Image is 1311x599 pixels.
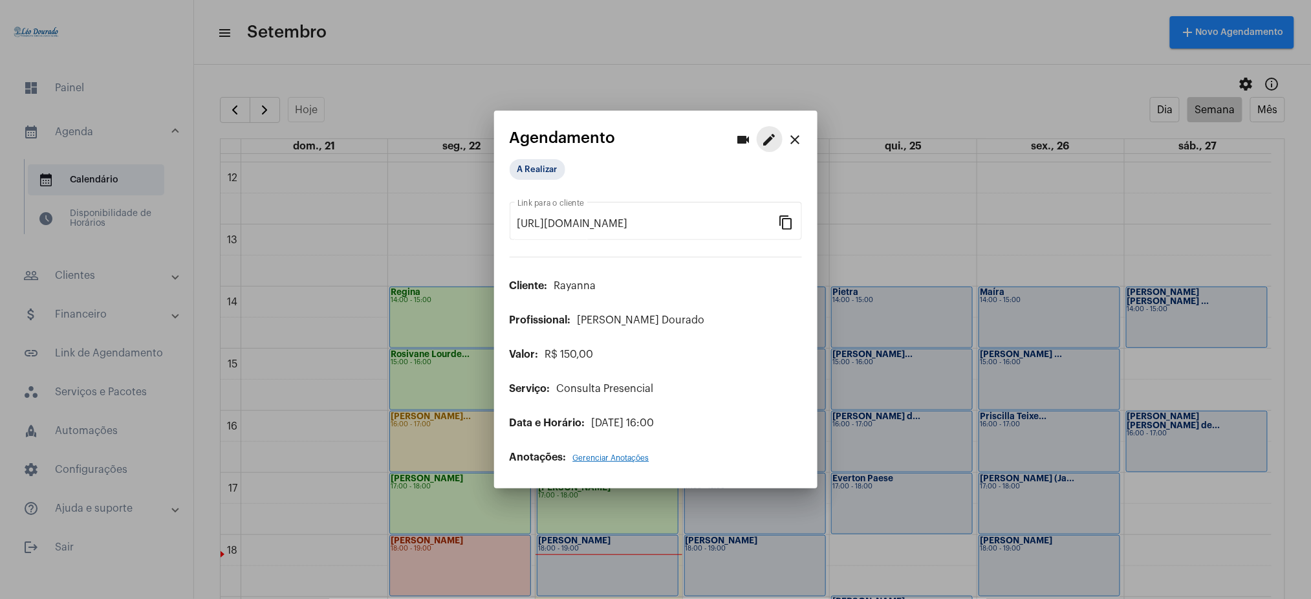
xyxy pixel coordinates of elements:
span: Serviço: [510,384,550,394]
mat-chip: A Realizar [510,159,565,180]
mat-icon: close [788,132,803,147]
span: Profissional: [510,315,571,325]
span: Anotações: [510,452,567,463]
span: [DATE] 16:00 [592,418,655,428]
input: Link [517,218,779,230]
span: Cliente: [510,281,548,291]
mat-icon: content_copy [779,214,794,230]
span: Gerenciar Anotações [573,454,649,462]
span: Rayanna [554,281,596,291]
span: Consulta Presencial [557,384,654,394]
span: Data e Horário: [510,418,585,428]
span: Valor: [510,349,539,360]
mat-icon: videocam [736,132,752,147]
mat-icon: edit [762,132,777,147]
span: Agendamento [510,129,616,146]
span: [PERSON_NAME] Dourado [578,315,705,325]
span: R$ 150,00 [545,349,594,360]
